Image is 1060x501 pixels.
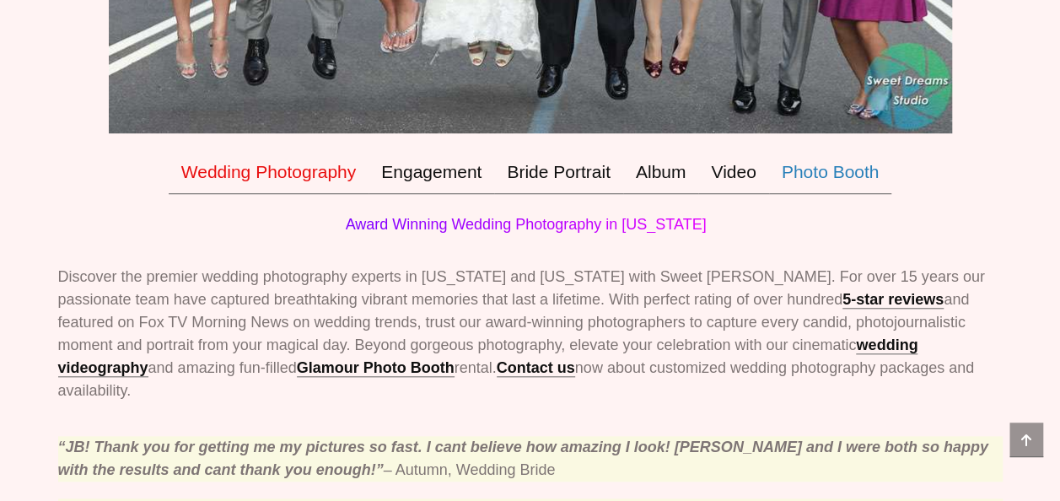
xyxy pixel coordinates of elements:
[497,359,575,377] a: Contact us
[169,150,369,194] a: Wedding Photography
[58,436,1003,482] p: – Autumn, Wedding Bride
[58,439,988,478] cite: “JB! Thank you for getting me my pictures so fast. I cant believe how amazing I look! [PERSON_NAM...
[346,216,707,233] span: Award Winning Wedding Photography in [US_STATE]
[623,150,699,194] a: Album
[297,359,455,377] a: Glamour Photo Booth
[769,150,892,194] a: Photo Booth
[369,150,494,194] a: Engagement
[494,150,623,194] a: Bride Portrait
[842,291,944,309] a: 5-star reviews
[698,150,768,194] a: Video
[58,266,1003,402] p: Discover the premier wedding photography experts in [US_STATE] and [US_STATE] with Sweet [PERSON_...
